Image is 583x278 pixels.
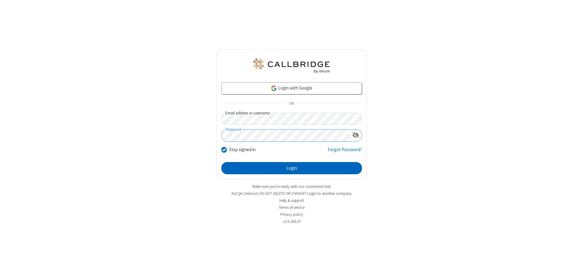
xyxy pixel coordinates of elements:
img: QA Selenium DO NOT DELETE OR CHANGE [252,59,331,73]
a: Login with Google [221,82,362,94]
a: Make sure you're ready with our connection test [252,184,331,189]
input: Email address or username [221,113,362,125]
a: Forgot Password? [328,146,362,158]
li: v2.6.348.19 [216,219,367,224]
a: Terms of service [279,205,305,210]
a: Help & support [279,198,304,203]
img: google-icon.png [271,85,277,92]
input: Password [222,130,350,141]
li: Not QA Selenium DO NOT DELETE OR CHANGE? [216,191,367,196]
a: Privacy policy [280,212,303,217]
button: Login to another company [307,191,352,196]
button: Login [221,162,362,174]
div: Show password [350,130,362,141]
span: OR [287,100,296,108]
label: Stay signed in [229,146,256,153]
